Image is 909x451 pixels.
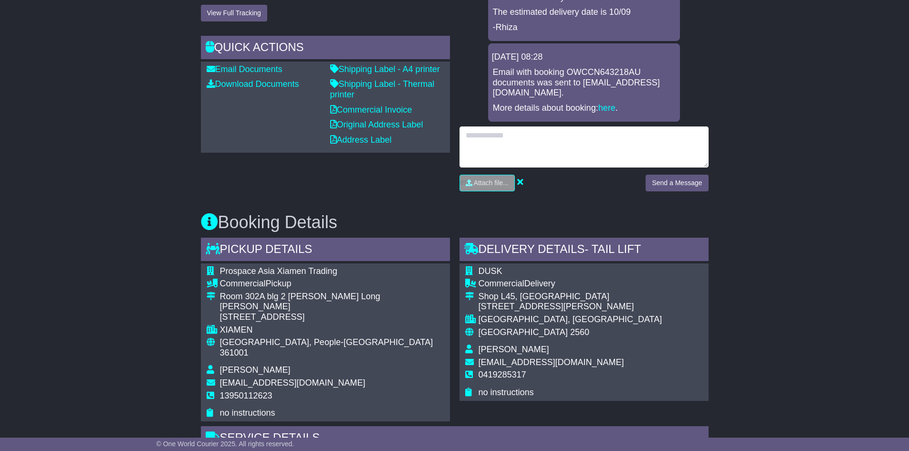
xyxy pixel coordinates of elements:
a: Shipping Label - Thermal printer [330,79,435,99]
a: Original Address Label [330,120,423,129]
span: - Tail Lift [585,242,641,255]
span: 2560 [570,327,589,337]
p: More details about booking: . [493,103,675,114]
a: Address Label [330,135,392,145]
span: no instructions [479,388,534,397]
span: Commercial [220,279,266,288]
span: 0419285317 [479,370,526,379]
div: Shop L45, [GEOGRAPHIC_DATA] [479,292,662,302]
h3: Booking Details [201,213,709,232]
div: Room 302A blg 2 [PERSON_NAME] Long [PERSON_NAME] [220,292,444,312]
div: [GEOGRAPHIC_DATA], [GEOGRAPHIC_DATA] [479,315,662,325]
button: Send a Message [646,175,708,191]
a: here [598,103,616,113]
span: Prospace Asia Xiamen Trading [220,266,337,276]
p: Email with booking OWCCN643218AU documents was sent to [EMAIL_ADDRESS][DOMAIN_NAME]. [493,67,675,98]
a: Download Documents [207,79,299,89]
span: [EMAIL_ADDRESS][DOMAIN_NAME] [220,378,366,388]
button: View Full Tracking [201,5,267,21]
div: Delivery Details [460,238,709,263]
span: 361001 [220,348,249,357]
div: Quick Actions [201,36,450,62]
span: 13950112623 [220,391,272,400]
div: Delivery [479,279,662,289]
span: [EMAIL_ADDRESS][DOMAIN_NAME] [479,357,624,367]
div: XIAMEN [220,325,444,336]
span: [PERSON_NAME] [220,365,291,375]
span: [GEOGRAPHIC_DATA] [479,327,568,337]
div: Pickup [220,279,444,289]
span: DUSK [479,266,502,276]
p: The estimated delivery date is 10/09 [493,7,675,18]
span: Commercial [479,279,524,288]
div: [DATE] 08:28 [492,52,676,63]
div: [STREET_ADDRESS][PERSON_NAME] [479,302,662,312]
p: -Rhiza [493,22,675,33]
span: © One World Courier 2025. All rights reserved. [157,440,294,448]
a: Shipping Label - A4 printer [330,64,440,74]
a: Email Documents [207,64,282,74]
a: Commercial Invoice [330,105,412,115]
div: Pickup Details [201,238,450,263]
span: no instructions [220,408,275,418]
div: [STREET_ADDRESS] [220,312,444,323]
span: [GEOGRAPHIC_DATA], People-[GEOGRAPHIC_DATA] [220,337,433,347]
span: [PERSON_NAME] [479,345,549,354]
